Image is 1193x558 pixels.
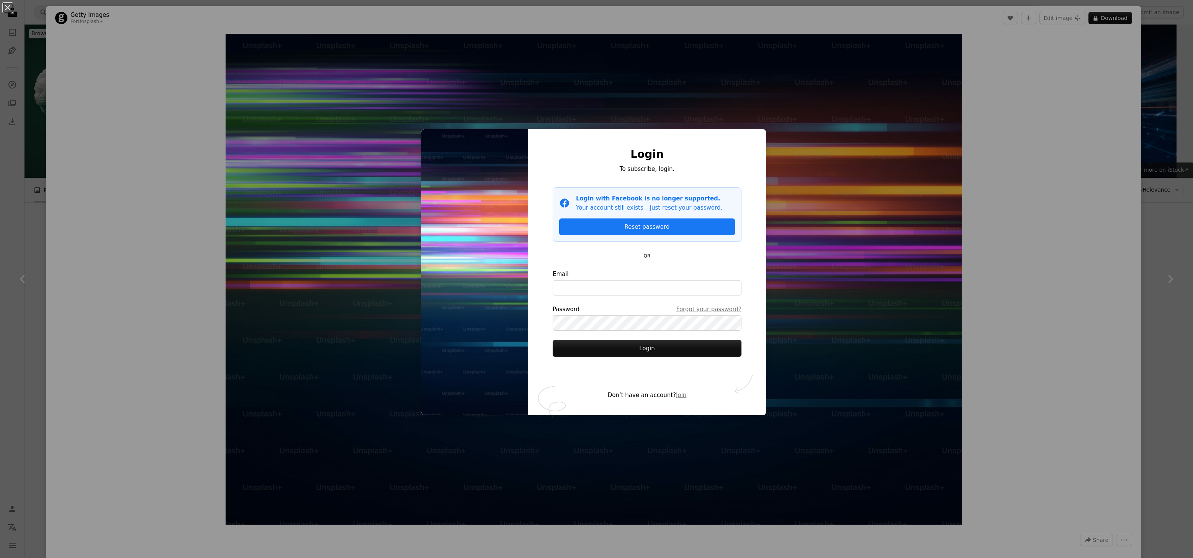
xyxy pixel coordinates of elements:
[553,148,741,161] h1: Login
[528,375,766,415] div: Don’t have an account?
[553,305,741,314] div: Password
[553,164,741,174] p: To subscribe, login.
[553,280,741,295] input: Email
[576,194,722,203] p: Login with Facebook is no longer supported.
[676,305,741,314] a: Forgot your password?
[553,340,741,357] button: Login
[553,315,741,331] input: PasswordForgot your password?
[553,269,741,295] label: Email
[559,218,735,235] a: Reset password
[676,391,686,400] button: Join
[576,203,722,212] p: Your account still exists – just reset your password.
[644,253,651,259] small: OR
